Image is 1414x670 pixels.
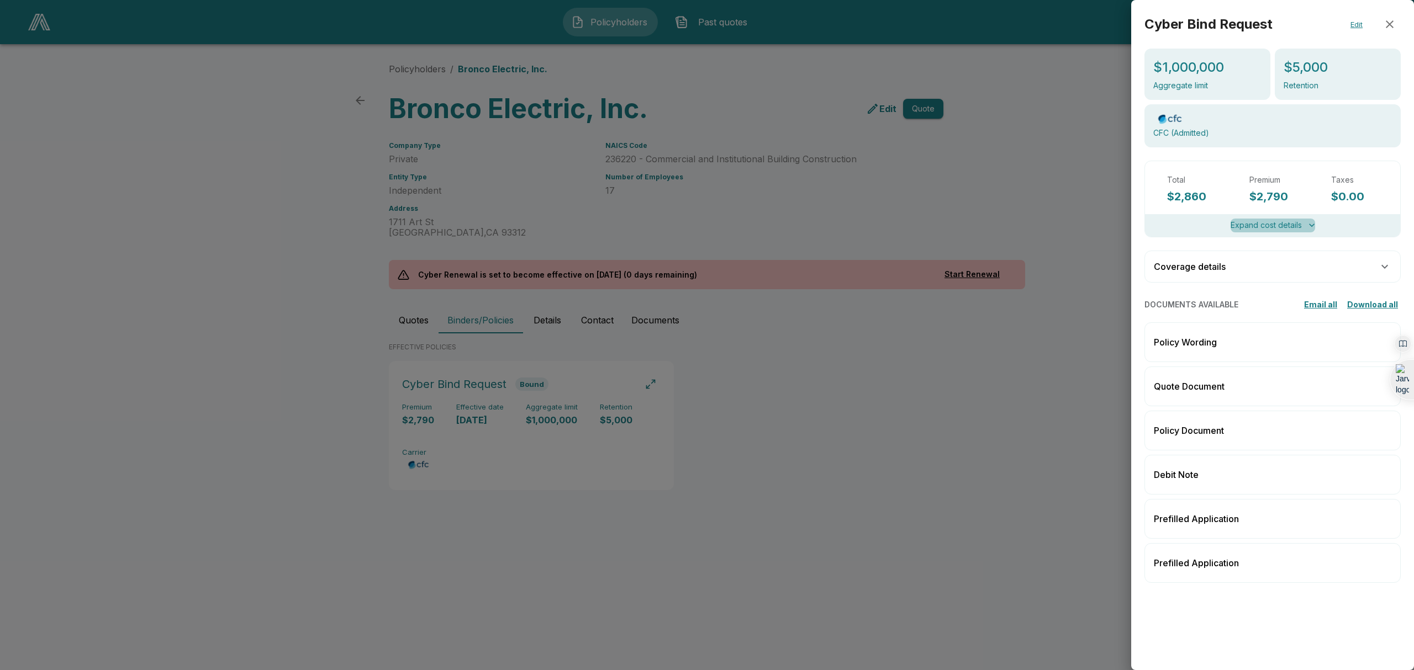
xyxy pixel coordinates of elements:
[1339,13,1374,35] button: Edit
[1344,296,1401,314] button: Download all
[1154,512,1239,525] p: Prefilled Application
[1154,556,1239,570] p: Prefilled Application
[1249,174,1296,185] p: Premium
[1153,57,1262,77] p: $1,000,000
[1153,127,1392,139] p: CFC (Admitted)
[1144,301,1238,309] p: DOCUMENTS AVAILABLE
[1331,174,1378,185] p: Taxes
[1154,260,1226,273] p: Coverage details
[1167,188,1214,205] h6: $2,860
[1249,188,1296,205] h6: $2,790
[1154,468,1199,481] p: Debit Note
[1301,296,1340,314] button: Email all
[1153,113,1187,125] img: carrier logo
[1153,79,1262,91] p: Aggregate limit
[1154,336,1217,349] p: Policy Wording
[1154,380,1225,393] p: Quote Document
[1167,174,1214,185] p: Total
[1144,15,1273,33] h5: Cyber Bind Request
[1331,188,1378,205] h6: $0.00
[1154,424,1224,437] p: Policy Document
[1231,219,1315,232] button: Expand cost details
[1284,79,1392,91] p: Retention
[1284,57,1392,77] p: $5,000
